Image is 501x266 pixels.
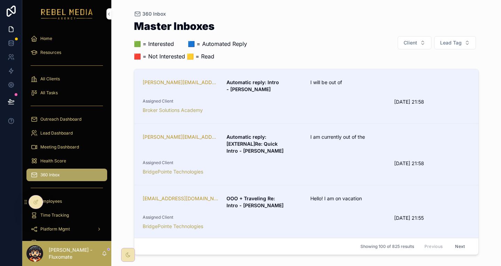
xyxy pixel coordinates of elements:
span: Platform Mgmt [40,226,70,232]
span: [DATE] 21:55 [394,215,470,221]
img: App logo [41,8,93,19]
span: Showing 100 of 825 results [360,244,414,249]
a: Platform Mgmt [26,223,107,235]
button: Select Button [434,36,476,49]
span: All Clients [40,76,60,82]
a: Resources [26,46,107,59]
span: Employees [40,199,62,204]
strong: Automatic reply: Intro - [PERSON_NAME] [226,79,280,92]
span: I am currently out of the [310,134,414,140]
a: [PERSON_NAME][EMAIL_ADDRESS][PERSON_NAME][DOMAIN_NAME]Automatic reply: [EXTERNAL]Re: Quick Intro ... [134,124,478,185]
a: Home [26,32,107,45]
a: Meeting Dashboard [26,141,107,153]
span: Meeting Dashboard [40,144,79,150]
span: All Tasks [40,90,58,96]
a: All Clients [26,73,107,85]
a: Broker Solutions Academy [143,107,203,114]
span: Resources [40,50,61,55]
span: Lead Tag [440,39,462,46]
p: 🟥 = Not Interested 🟨 = Read [134,52,247,61]
a: [PERSON_NAME][EMAIL_ADDRESS][DOMAIN_NAME] [143,79,218,86]
span: I will be out of [310,79,414,86]
div: scrollable content [22,28,111,241]
span: 360 Inbox [40,172,60,178]
a: [EMAIL_ADDRESS][DOMAIN_NAME] [143,195,218,202]
a: Outreach Dashboard [26,113,107,126]
strong: OOO + Traveling Re: Intro - [PERSON_NAME] [226,195,284,208]
a: Employees [26,195,107,208]
p: 🟩 = Interested ‎ ‎ ‎ ‎ ‎ ‎‎ ‎ 🟦 = Automated Reply [134,40,247,48]
span: Assigned Client [143,160,386,166]
a: [EMAIL_ADDRESS][DOMAIN_NAME]OOO + Traveling Re: Intro - [PERSON_NAME]Hello! I am on vacationAssig... [134,185,478,240]
a: 360 Inbox [134,10,166,17]
a: 360 Inbox [26,169,107,181]
span: Client [404,39,417,46]
span: Assigned Client [143,215,386,220]
span: Assigned Client [143,98,386,104]
a: Lead Dashboard [26,127,107,139]
span: 360 Inbox [142,10,166,17]
span: Time Tracking [40,212,69,218]
span: Health Score [40,158,66,164]
strong: Automatic reply: [EXTERNAL]Re: Quick Intro - [PERSON_NAME] [226,134,284,154]
a: [PERSON_NAME][EMAIL_ADDRESS][DOMAIN_NAME]Automatic reply: Intro - [PERSON_NAME]I will be out ofAs... [134,69,478,124]
a: Time Tracking [26,209,107,221]
p: [PERSON_NAME] - Fluxomate [49,247,102,260]
a: All Tasks [26,87,107,99]
button: Next [450,241,470,252]
h1: Master Inboxes [134,21,247,31]
span: Outreach Dashboard [40,116,81,122]
span: Home [40,36,52,41]
a: BridgePointe Technologies [143,168,203,175]
a: BridgePointe Technologies [143,223,203,230]
span: [DATE] 21:58 [394,160,470,167]
button: Select Button [398,36,431,49]
a: Health Score [26,155,107,167]
a: [PERSON_NAME][EMAIL_ADDRESS][PERSON_NAME][DOMAIN_NAME] [143,134,218,140]
span: [DATE] 21:58 [394,98,470,105]
span: Lead Dashboard [40,130,73,136]
span: Hello! I am on vacation [310,195,414,202]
